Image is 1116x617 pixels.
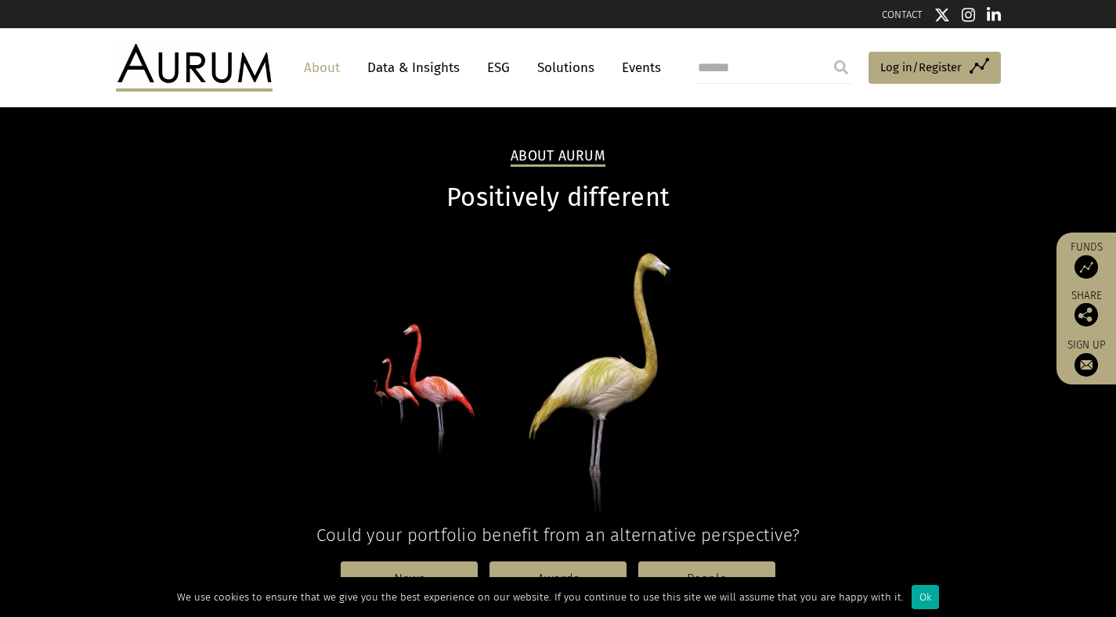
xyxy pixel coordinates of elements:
[934,7,950,23] img: Twitter icon
[1074,303,1098,327] img: Share this post
[1074,353,1098,377] img: Sign up to our newsletter
[638,561,775,597] a: People
[1064,338,1108,377] a: Sign up
[116,182,1001,213] h1: Positively different
[962,7,976,23] img: Instagram icon
[511,148,605,167] h2: About Aurum
[1064,290,1108,327] div: Share
[880,58,962,77] span: Log in/Register
[529,53,602,82] a: Solutions
[912,585,939,609] div: Ok
[359,53,468,82] a: Data & Insights
[1074,255,1098,279] img: Access Funds
[882,9,923,20] a: CONTACT
[489,561,627,597] a: Awards
[869,52,1001,85] a: Log in/Register
[825,52,857,83] input: Submit
[1064,240,1108,279] a: Funds
[614,53,661,82] a: Events
[987,7,1001,23] img: Linkedin icon
[296,53,348,82] a: About
[116,44,273,91] img: Aurum
[116,525,1001,546] h4: Could your portfolio benefit from an alternative perspective?
[341,561,478,597] a: News
[479,53,518,82] a: ESG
